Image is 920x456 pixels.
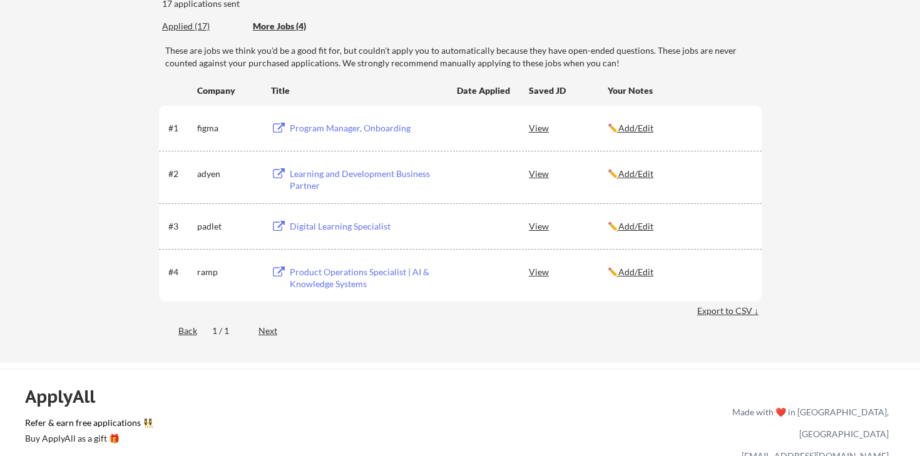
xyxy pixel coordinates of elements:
[168,168,193,180] div: #2
[168,220,193,233] div: #3
[608,266,750,278] div: ✏️
[697,305,762,317] div: Export to CSV ↓
[608,122,750,134] div: ✏️
[253,20,345,33] div: These are job applications we think you'd be a good fit for, but couldn't apply you to automatica...
[159,325,197,337] div: Back
[25,432,150,447] a: Buy ApplyAll as a gift 🎁
[168,266,193,278] div: #4
[258,325,292,337] div: Next
[212,325,243,337] div: 1 / 1
[529,215,608,237] div: View
[168,122,193,134] div: #1
[197,84,260,97] div: Company
[608,84,750,97] div: Your Notes
[290,168,445,192] div: Learning and Development Business Partner
[162,20,243,33] div: These are all the jobs you've been applied to so far.
[197,122,260,134] div: figma
[457,84,512,97] div: Date Applied
[165,44,762,69] div: These are jobs we think you'd be a good fit for, but couldn't apply you to automatically because ...
[290,266,445,290] div: Product Operations Specialist | AI & Knowledge Systems
[197,266,260,278] div: ramp
[529,162,608,185] div: View
[618,221,653,231] u: Add/Edit
[197,168,260,180] div: adyen
[618,168,653,179] u: Add/Edit
[618,266,653,277] u: Add/Edit
[25,434,150,443] div: Buy ApplyAll as a gift 🎁
[197,220,260,233] div: padlet
[618,123,653,133] u: Add/Edit
[25,386,110,407] div: ApplyAll
[253,20,345,33] div: More Jobs (4)
[271,84,445,97] div: Title
[290,220,445,233] div: Digital Learning Specialist
[529,116,608,139] div: View
[25,418,471,432] a: Refer & earn free applications 👯‍♀️
[529,260,608,283] div: View
[608,220,750,233] div: ✏️
[608,168,750,180] div: ✏️
[529,79,608,101] div: Saved JD
[727,401,889,445] div: Made with ❤️ in [GEOGRAPHIC_DATA], [GEOGRAPHIC_DATA]
[162,20,243,33] div: Applied (17)
[290,122,445,134] div: Program Manager, Onboarding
